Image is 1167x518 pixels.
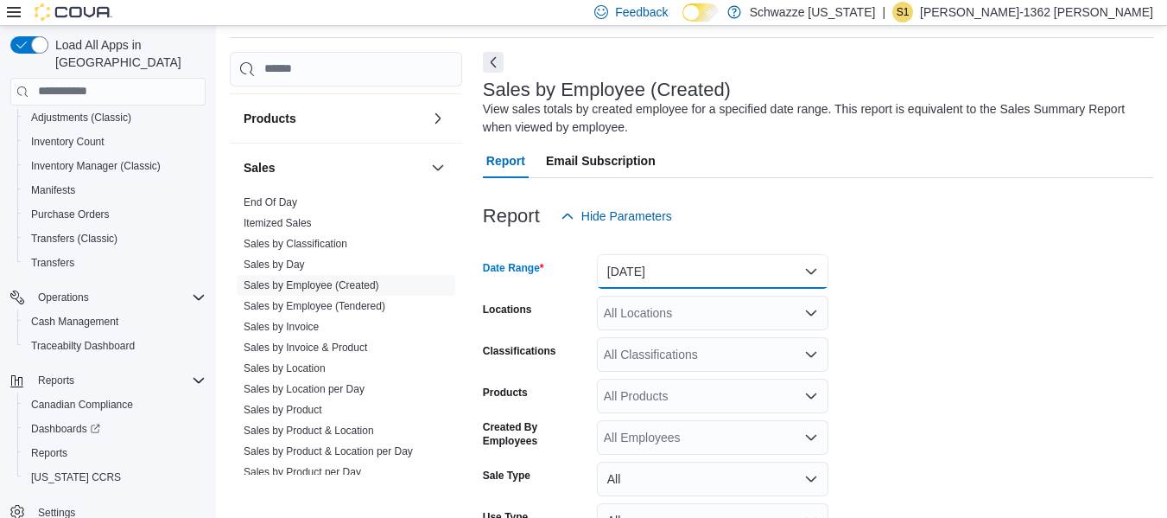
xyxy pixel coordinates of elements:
[24,180,82,201] a: Manifests
[24,311,206,332] span: Cash Management
[31,111,131,125] span: Adjustments (Classic)
[17,465,212,489] button: [US_STATE] CCRS
[24,253,81,273] a: Transfers
[244,465,361,479] span: Sales by Product per Day
[31,135,105,149] span: Inventory Count
[24,443,74,464] a: Reports
[483,469,530,483] label: Sale Type
[31,470,121,484] span: [US_STATE] CCRS
[244,466,361,478] a: Sales by Product per Day
[17,130,212,154] button: Inventory Count
[483,52,504,73] button: Next
[24,180,206,201] span: Manifests
[48,36,206,71] span: Load All Apps in [GEOGRAPHIC_DATA]
[682,3,719,22] input: Dark Mode
[597,462,828,496] button: All
[17,154,212,178] button: Inventory Manager (Classic)
[31,256,74,270] span: Transfers
[38,374,74,387] span: Reports
[882,2,885,22] p: |
[483,206,540,227] h3: Report
[3,368,212,393] button: Reports
[24,311,125,332] a: Cash Management
[244,238,347,250] a: Sales by Classification
[244,342,367,354] a: Sales by Invoice & Product
[892,2,913,22] div: Seth-1362 Jones
[230,192,462,489] div: Sales
[244,259,305,271] a: Sales by Day
[244,258,305,272] span: Sales by Day
[483,303,532,317] label: Locations
[24,467,128,488] a: [US_STATE] CCRS
[31,287,96,308] button: Operations
[244,362,326,374] a: Sales by Location
[750,2,876,22] p: Schwazze [US_STATE]
[17,227,212,251] button: Transfers (Classic)
[804,306,818,320] button: Open list of options
[31,422,100,436] span: Dashboards
[244,445,413,457] a: Sales by Product & Location per Day
[483,344,556,358] label: Classifications
[244,382,365,396] span: Sales by Location per Day
[244,278,379,292] span: Sales by Employee (Created)
[244,196,297,208] a: End Of Day
[17,417,212,441] a: Dashboards
[24,204,117,225] a: Purchase Orders
[486,144,525,178] span: Report
[24,204,206,225] span: Purchase Orders
[244,444,413,458] span: Sales by Product & Location per Day
[244,216,312,230] span: Itemized Sales
[17,334,212,358] button: Traceabilty Dashboard
[581,208,672,225] span: Hide Parameters
[244,361,326,375] span: Sales by Location
[428,157,448,178] button: Sales
[244,299,385,313] span: Sales by Employee (Tendered)
[17,310,212,334] button: Cash Management
[24,228,124,249] a: Transfers (Classic)
[31,315,118,329] span: Cash Management
[24,419,107,439] a: Dashboards
[31,183,75,197] span: Manifests
[244,404,322,416] a: Sales by Product
[546,144,656,178] span: Email Subscription
[24,394,140,415] a: Canadian Compliance
[24,228,206,249] span: Transfers (Classic)
[920,2,1153,22] p: [PERSON_NAME]-1362 [PERSON_NAME]
[244,159,276,176] h3: Sales
[483,420,590,448] label: Created By Employees
[24,131,111,152] a: Inventory Count
[24,107,138,128] a: Adjustments (Classic)
[24,419,206,439] span: Dashboards
[17,251,212,275] button: Transfers
[244,237,347,251] span: Sales by Classification
[31,159,161,173] span: Inventory Manager (Classic)
[24,156,168,176] a: Inventory Manager (Classic)
[244,159,424,176] button: Sales
[24,467,206,488] span: Washington CCRS
[244,321,319,333] a: Sales by Invoice
[24,443,206,464] span: Reports
[24,253,206,273] span: Transfers
[483,80,731,100] h3: Sales by Employee (Created)
[17,202,212,227] button: Purchase Orders
[244,383,365,395] a: Sales by Location per Day
[38,291,89,304] span: Operations
[244,195,297,209] span: End Of Day
[804,389,818,403] button: Open list of options
[483,100,1145,137] div: View sales totals by created employee for a specified date range. This report is equivalent to th...
[31,232,117,246] span: Transfers (Classic)
[24,336,142,356] a: Traceabilty Dashboard
[24,156,206,176] span: Inventory Manager (Classic)
[31,287,206,308] span: Operations
[244,341,367,355] span: Sales by Invoice & Product
[17,106,212,130] button: Adjustments (Classic)
[244,217,312,229] a: Itemized Sales
[24,336,206,356] span: Traceabilty Dashboard
[17,178,212,202] button: Manifests
[31,208,110,221] span: Purchase Orders
[428,108,448,129] button: Products
[615,3,668,21] span: Feedback
[804,348,818,361] button: Open list of options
